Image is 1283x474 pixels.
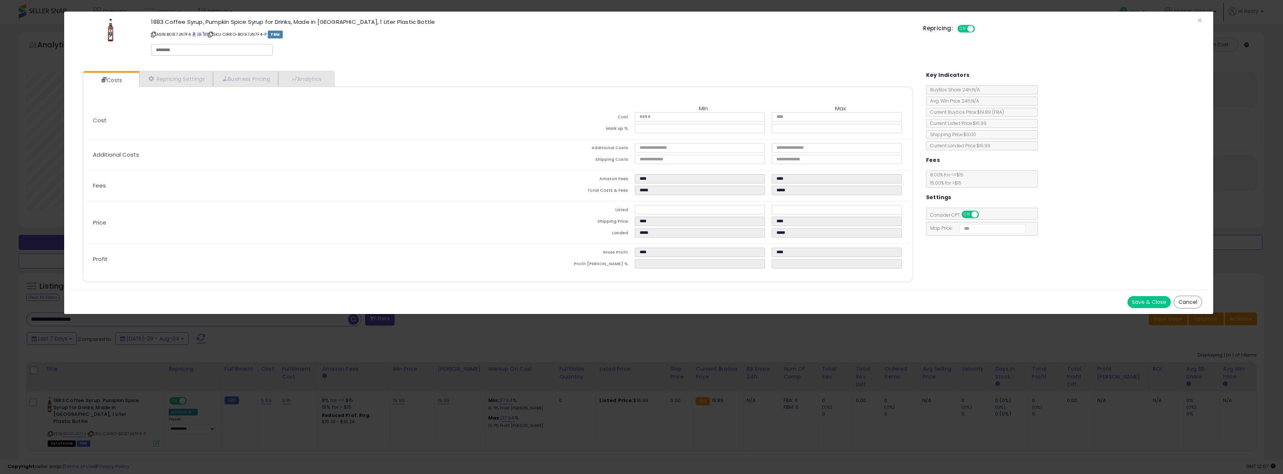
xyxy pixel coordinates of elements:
button: Save & Close [1127,296,1171,308]
td: Mark up % [498,124,635,135]
td: Amazon Fees [498,174,635,186]
span: OFF [978,211,989,218]
th: Min [635,106,772,112]
h3: 1883 Coffee Syrup, Pumpkin Spice Syrup for Drinks, Made in [GEOGRAPHIC_DATA], 1 Liter Plastic Bottle [151,19,912,25]
span: × [1197,15,1202,26]
p: Fees [87,183,498,189]
td: Shipping Costs [498,155,635,166]
span: FBM [268,31,283,38]
h5: Key Indicators [926,70,970,80]
span: Shipping Price: $0.00 [926,131,976,138]
a: Business Pricing [213,71,278,87]
span: OFF [974,26,986,32]
span: 8.00 % for <= $15 [926,172,963,186]
span: 15.00 % for > $15 [926,180,962,186]
p: Cost [87,117,498,123]
a: Costs [83,73,138,88]
span: Map Price: [926,225,1026,231]
p: Price [87,220,498,226]
a: Your listing only [203,31,207,37]
span: Current Buybox Price: [926,109,1004,115]
th: Max [772,106,909,112]
span: ON [962,211,972,218]
td: Cost [498,112,635,124]
img: 31EoYU0FkZL._SL60_.jpg [108,19,113,41]
td: Shipping Price [498,217,635,228]
p: ASIN: B01E7JN7F4 | SKU: CIRRO-B01E7JN7F4-P [151,28,912,40]
td: Gross Profit [498,248,635,259]
h5: Settings [926,193,951,202]
span: ON [958,26,967,32]
h5: Repricing: [923,25,953,31]
td: Profit [PERSON_NAME] % [498,259,635,271]
td: Listed [498,205,635,217]
a: Analytics [278,71,333,87]
p: Additional Costs [87,152,498,158]
p: Profit [87,256,498,262]
span: $19.89 [977,109,1004,115]
td: Additional Costs [498,143,635,155]
span: BuyBox Share 24h: N/A [926,87,980,93]
a: Repricing Settings [139,71,213,87]
td: Total Costs & Fees [498,186,635,197]
a: All offer listings [197,31,201,37]
span: Current Listed Price: $16.99 [926,120,986,126]
span: Avg. Win Price 24h: N/A [926,98,979,104]
span: Current Landed Price: $16.99 [926,142,990,149]
td: Landed [498,228,635,240]
button: Cancel [1174,296,1202,308]
span: ( FBA ) [992,109,1004,115]
span: Consider CPT: [926,212,989,218]
a: BuyBox page [192,31,196,37]
h5: Fees [926,156,940,165]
